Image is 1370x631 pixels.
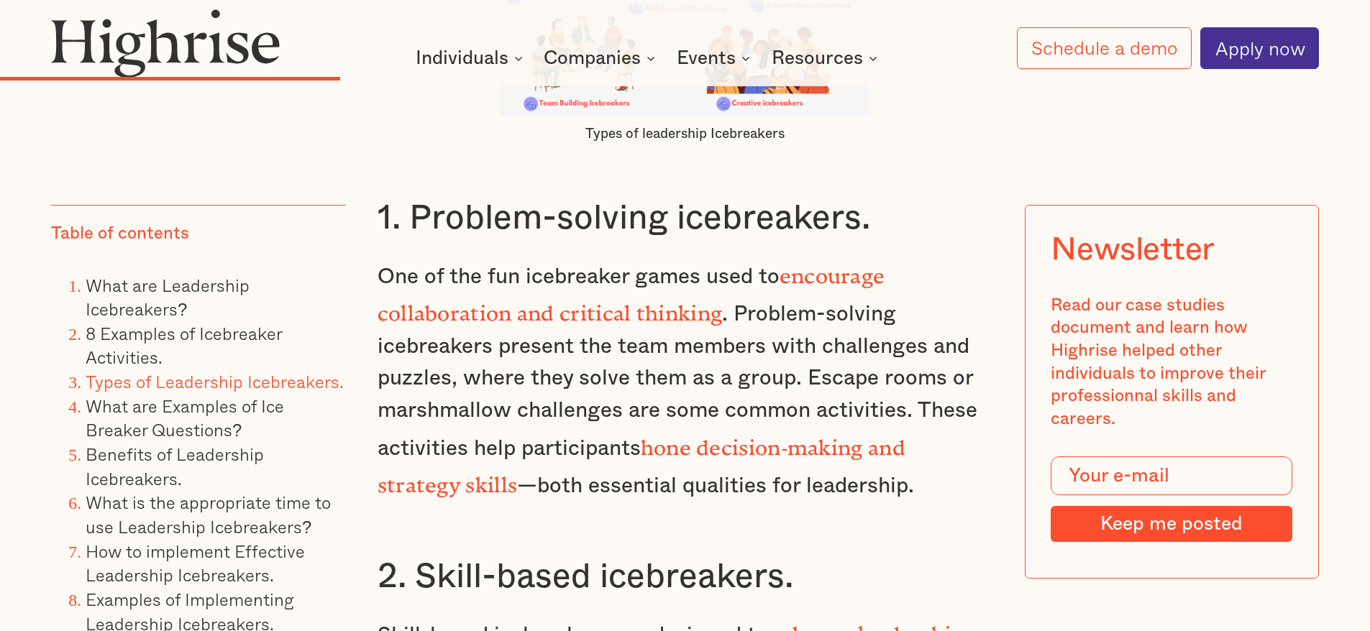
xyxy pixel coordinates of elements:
a: How to implement Effective Leadership Icebreakers. [86,538,305,589]
h3: 2. Skill-based icebreakers. [378,556,993,599]
form: Modal Form [1051,457,1292,542]
div: Events [677,50,754,67]
div: Newsletter [1051,231,1215,269]
a: Apply now [1200,27,1319,69]
a: Types of Leadership Icebreakers. [86,369,344,395]
a: What are Examples of Ice Breaker Questions? [86,392,284,443]
div: Resources [772,50,882,67]
input: Your e-mail [1051,457,1292,496]
a: Benefits of Leadership Icebreakers. [86,441,264,492]
p: One of the fun icebreaker games used to . Problem-solving icebreakers present the team members wi... [378,255,993,502]
div: Resources [772,50,863,67]
div: Events [677,50,736,67]
a: What is the appropriate time to use Leadership Icebreakers? [86,489,331,540]
a: What are Leadership Icebreakers? [86,272,250,323]
figcaption: Types of leadership Icebreakers [501,125,869,143]
div: Companies [544,50,659,67]
strong: hone decision-making and strategy skills [378,436,905,487]
input: Keep me posted [1051,506,1292,542]
div: Individuals [416,50,527,67]
img: Highrise logo [51,9,280,78]
div: Table of contents [51,224,189,247]
div: Companies [544,50,641,67]
h3: 1. Problem-solving icebreakers. [378,197,993,240]
div: Read our case studies document and learn how Highrise helped other individuals to improve their p... [1051,295,1292,431]
a: Schedule a demo [1017,27,1192,68]
a: 8 Examples of Icebreaker Activities. [86,320,282,371]
div: Individuals [416,50,508,67]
